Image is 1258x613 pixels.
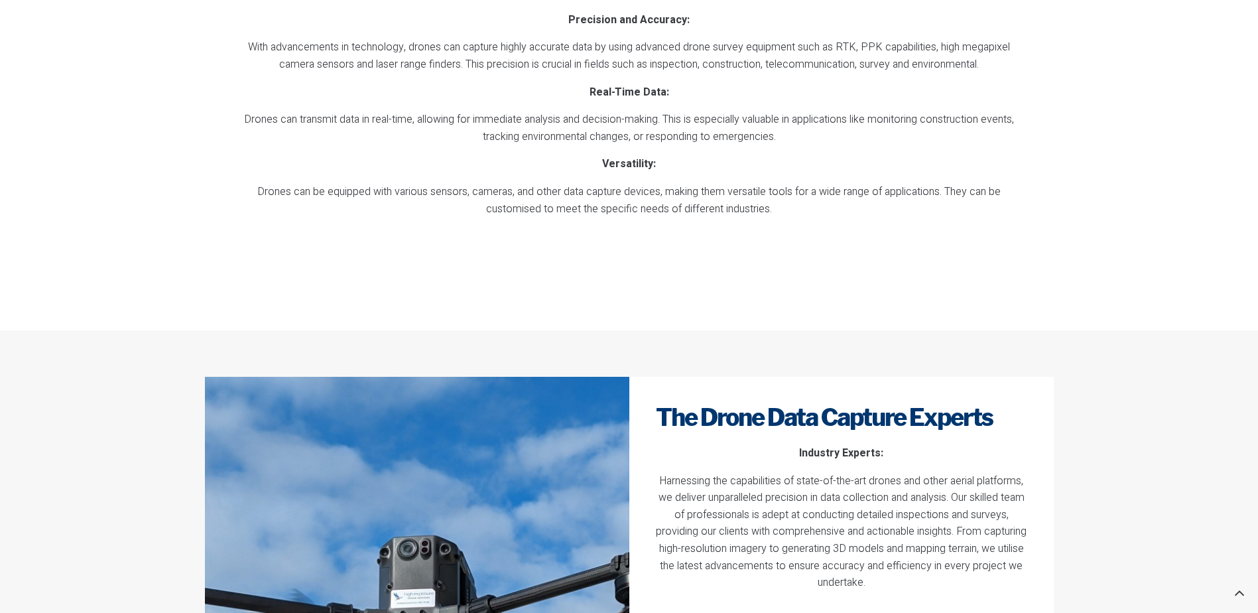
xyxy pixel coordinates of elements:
[602,156,656,172] strong: Versatility:
[656,473,1027,592] p: Harnessing the capabilities of state-of-the-art drones and other aerial platforms, we deliver unp...
[590,84,669,100] strong: Real-Time Data:
[233,111,1026,145] p: Drones can transmit data in real-time, allowing for immediate analysis and decision-making. This ...
[233,184,1026,218] p: Drones can be equipped with various sensors, cameras, and other data capture devices, making them...
[799,445,883,461] strong: Industry Experts:
[656,403,1027,432] h2: The Drone Data Capture Experts
[568,12,690,28] strong: Precision and Accuracy:
[233,39,1026,73] p: With advancements in technology, drones can capture highly accurate data by using advanced drone ...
